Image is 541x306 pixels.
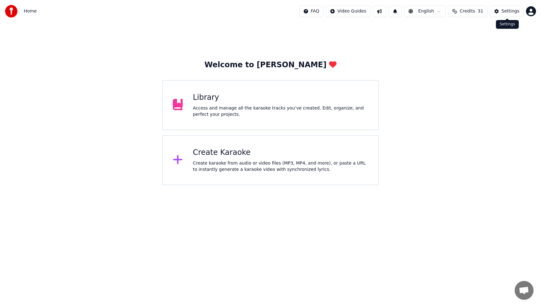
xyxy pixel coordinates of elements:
span: Credits [460,8,475,14]
div: Open chat [515,281,533,300]
span: 31 [478,8,483,14]
span: Home [24,8,37,14]
button: Video Guides [326,6,370,17]
nav: breadcrumb [24,8,37,14]
div: Access and manage all the karaoke tracks you’ve created. Edit, organize, and perfect your projects. [193,105,368,118]
button: FAQ [299,6,323,17]
div: Settings [496,20,519,29]
button: Settings [490,6,523,17]
div: Create Karaoke [193,148,368,158]
button: Credits31 [448,6,487,17]
div: Welcome to [PERSON_NAME] [204,60,337,70]
div: Library [193,93,368,103]
div: Settings [502,8,519,14]
img: youka [5,5,18,18]
div: Create karaoke from audio or video files (MP3, MP4, and more), or paste a URL to instantly genera... [193,160,368,173]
